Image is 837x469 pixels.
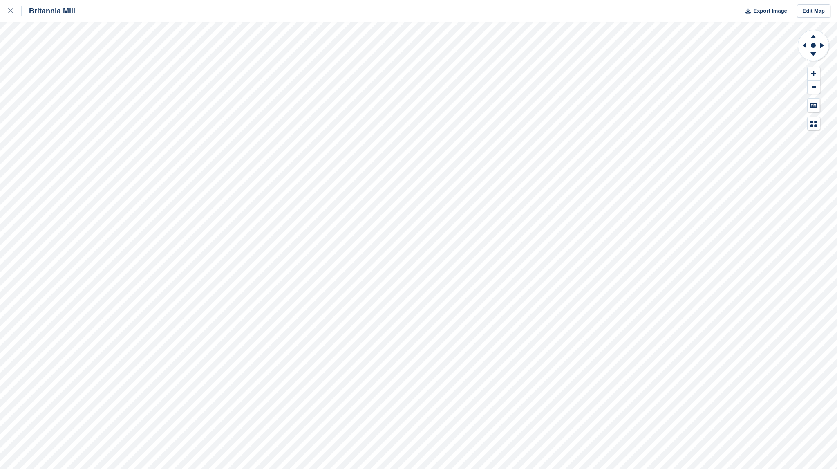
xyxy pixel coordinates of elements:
button: Export Image [741,4,787,18]
button: Keyboard Shortcuts [808,99,820,112]
div: Britannia Mill [22,6,75,16]
button: Zoom In [808,67,820,81]
button: Zoom Out [808,81,820,94]
button: Map Legend [808,117,820,130]
span: Export Image [753,7,787,15]
a: Edit Map [797,4,830,18]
